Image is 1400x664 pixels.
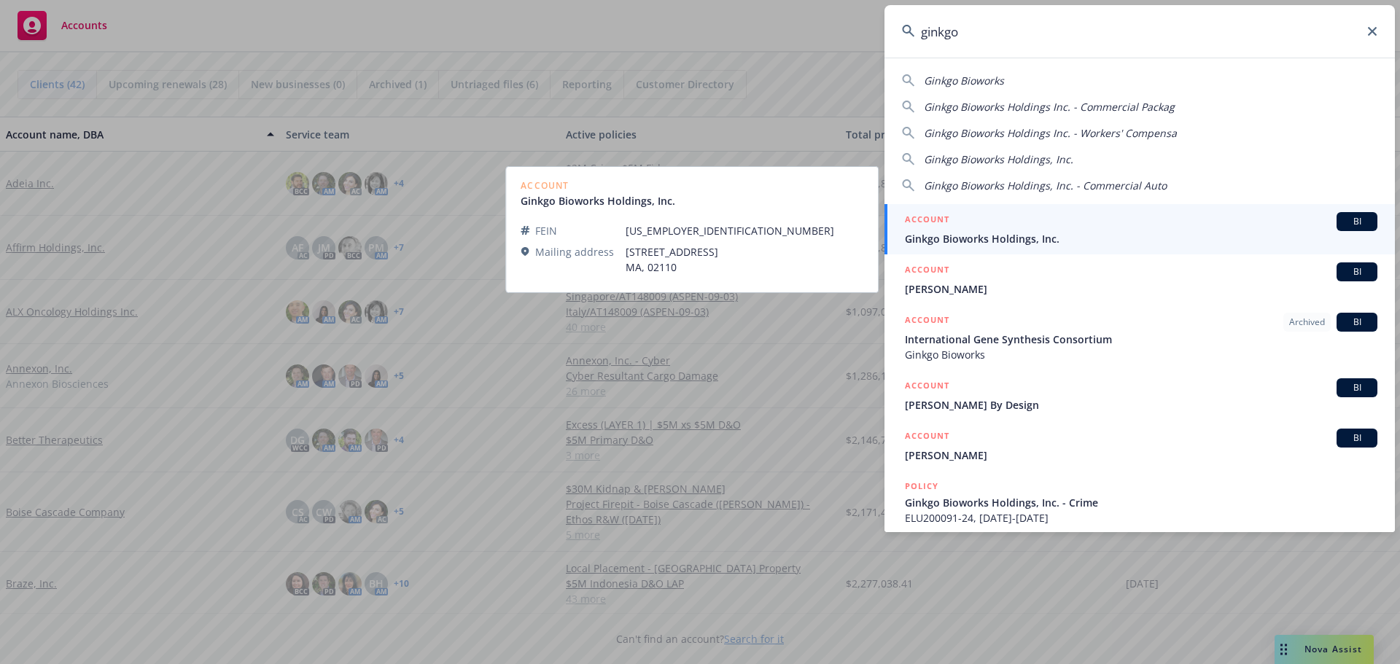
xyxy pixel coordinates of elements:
span: Ginkgo Bioworks Holdings, Inc. - Crime [905,495,1377,510]
span: Ginkgo Bioworks Holdings, Inc. [924,152,1073,166]
span: International Gene Synthesis Consortium [905,332,1377,347]
a: ACCOUNTBI[PERSON_NAME] [884,254,1395,305]
span: Ginkgo Bioworks [905,347,1377,362]
span: ELU200091-24, [DATE]-[DATE] [905,510,1377,526]
a: ACCOUNTArchivedBIInternational Gene Synthesis ConsortiumGinkgo Bioworks [884,305,1395,370]
a: ACCOUNTBI[PERSON_NAME] By Design [884,370,1395,421]
span: Ginkgo Bioworks Holdings, Inc. [905,231,1377,246]
span: Ginkgo Bioworks Holdings Inc. - Workers' Compensa [924,126,1177,140]
h5: ACCOUNT [905,429,949,446]
span: Archived [1289,316,1325,329]
span: [PERSON_NAME] [905,281,1377,297]
a: POLICYGinkgo Bioworks Holdings, Inc. - CrimeELU200091-24, [DATE]-[DATE] [884,471,1395,534]
span: BI [1342,381,1372,394]
h5: POLICY [905,479,938,493]
span: Ginkgo Bioworks [924,74,1004,87]
h5: ACCOUNT [905,313,949,330]
h5: ACCOUNT [905,212,949,230]
span: BI [1342,316,1372,329]
a: ACCOUNTBI[PERSON_NAME] [884,421,1395,471]
a: ACCOUNTBIGinkgo Bioworks Holdings, Inc. [884,204,1395,254]
span: [PERSON_NAME] [905,448,1377,463]
span: Ginkgo Bioworks Holdings Inc. - Commercial Packag [924,100,1175,114]
h5: ACCOUNT [905,378,949,396]
input: Search... [884,5,1395,58]
span: BI [1342,431,1372,445]
span: BI [1342,215,1372,228]
span: Ginkgo Bioworks Holdings, Inc. - Commercial Auto [924,179,1167,192]
h5: ACCOUNT [905,262,949,280]
span: [PERSON_NAME] By Design [905,397,1377,413]
span: BI [1342,265,1372,278]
